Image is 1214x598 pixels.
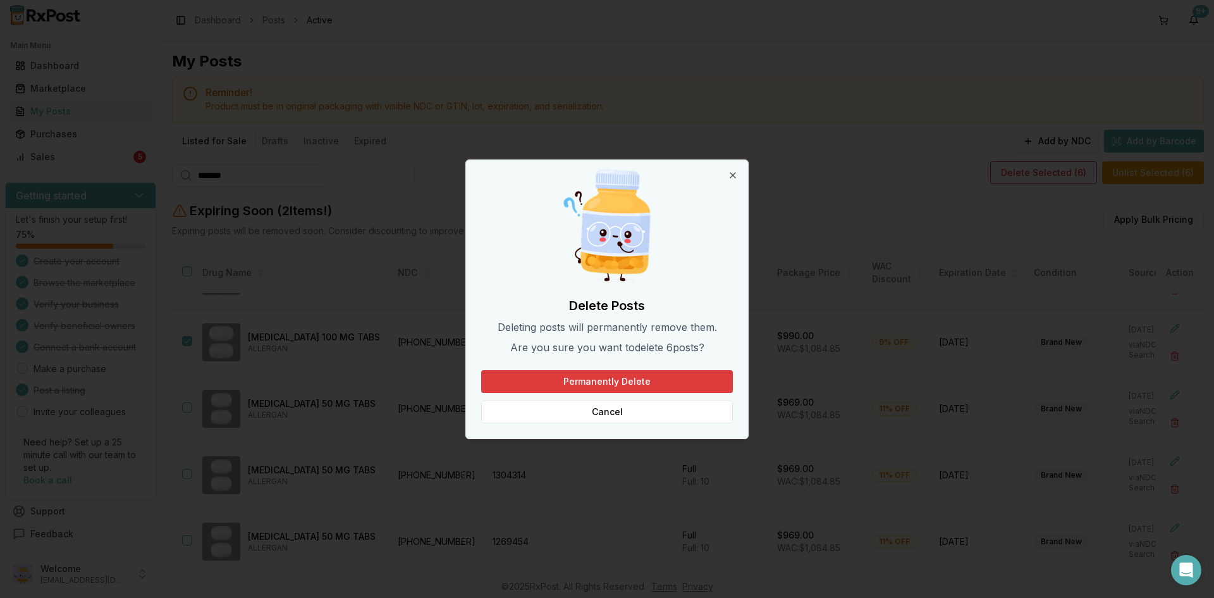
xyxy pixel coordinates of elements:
p: Deleting posts will permanently remove them. [481,320,733,335]
img: Curious Pill Bottle [546,165,668,287]
button: Cancel [481,401,733,423]
h2: Delete Posts [481,297,733,315]
button: Permanently Delete [481,370,733,393]
p: Are you sure you want to delete 6 post s ? [481,340,733,355]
